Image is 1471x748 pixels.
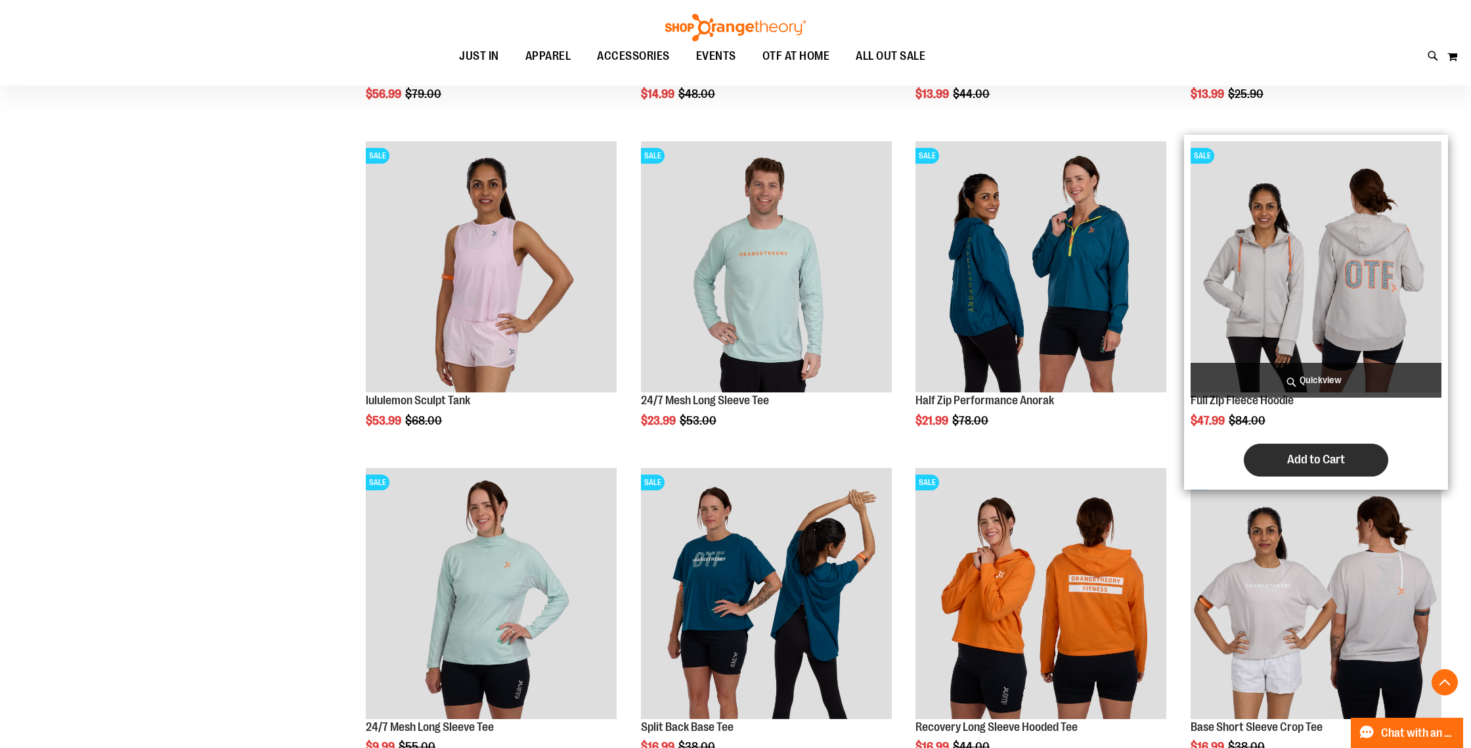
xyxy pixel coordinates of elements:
a: Quickview [1191,363,1441,398]
a: Main Image of Recovery Long Sleeve Hooded TeeSALE [915,468,1166,721]
span: SALE [366,475,389,490]
span: SALE [641,475,665,490]
button: Back To Top [1432,669,1458,695]
a: Half Zip Performance Anorak [915,394,1054,407]
span: SALE [1191,148,1214,164]
a: 24/7 Mesh Long Sleeve Tee [366,720,494,734]
span: $13.99 [915,87,951,101]
a: 24/7 Mesh Long Sleeve TeeSALE [366,468,617,721]
span: $23.99 [641,414,678,427]
span: $44.00 [953,87,992,101]
span: APPAREL [525,41,571,71]
span: $21.99 [915,414,950,427]
img: Main Image of 1457095 [641,141,892,392]
span: $14.99 [641,87,676,101]
button: Add to Cart [1244,444,1388,477]
div: product [359,135,623,461]
img: Main Image of 1457091 [1191,141,1441,392]
img: Split Back Base Tee [641,468,892,719]
a: Main Image of Base Short Sleeve Crop TeeSALE [1191,468,1441,721]
a: Half Zip Performance AnorakSALE [915,141,1166,394]
div: product [1184,135,1448,490]
span: ALL OUT SALE [856,41,925,71]
a: Full Zip Fleece Hoodie [1191,394,1294,407]
span: OTF AT HOME [762,41,830,71]
img: Half Zip Performance Anorak [915,141,1166,392]
span: $68.00 [405,414,444,427]
span: $53.00 [680,414,718,427]
a: Main Image of 1538347SALE [366,141,617,394]
span: $47.99 [1191,414,1227,427]
img: Shop Orangetheory [663,14,808,41]
a: 24/7 Mesh Long Sleeve Tee [641,394,769,407]
button: Chat with an Expert [1351,718,1464,748]
img: Main Image of 1538347 [366,141,617,392]
span: $78.00 [952,414,990,427]
a: Split Back Base Tee [641,720,734,734]
img: 24/7 Mesh Long Sleeve Tee [366,468,617,719]
span: SALE [915,475,939,490]
span: $56.99 [366,87,403,101]
span: $53.99 [366,414,403,427]
span: $84.00 [1229,414,1267,427]
span: Chat with an Expert [1381,727,1455,739]
img: Main Image of Recovery Long Sleeve Hooded Tee [915,468,1166,719]
span: $13.99 [1191,87,1226,101]
span: Add to Cart [1287,452,1345,467]
span: $48.00 [678,87,717,101]
img: Main Image of Base Short Sleeve Crop Tee [1191,468,1441,719]
span: $25.90 [1228,87,1265,101]
a: Recovery Long Sleeve Hooded Tee [915,720,1078,734]
a: Main Image of 1457095SALE [641,141,892,394]
a: Split Back Base TeeSALE [641,468,892,721]
div: product [909,135,1173,461]
div: product [634,135,898,461]
a: Base Short Sleeve Crop Tee [1191,720,1323,734]
span: SALE [641,148,665,164]
span: $79.00 [405,87,443,101]
span: ACCESSORIES [597,41,670,71]
span: EVENTS [696,41,736,71]
span: SALE [366,148,389,164]
span: JUST IN [459,41,499,71]
a: lululemon Sculpt Tank [366,394,470,407]
span: SALE [915,148,939,164]
a: Main Image of 1457091SALE [1191,141,1441,394]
